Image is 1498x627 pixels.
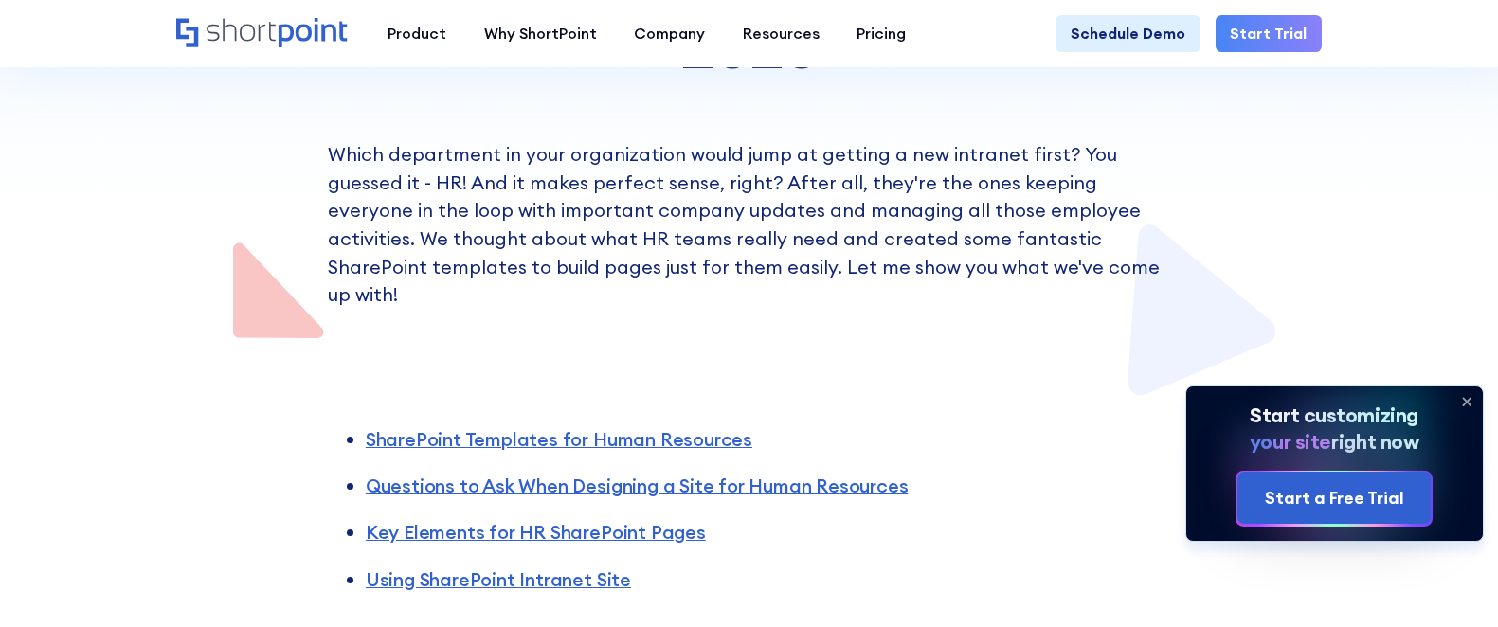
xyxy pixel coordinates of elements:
a: Start a Free Trial [1237,473,1431,525]
a: Why ShortPoint [465,15,616,53]
a: Home [176,18,351,50]
p: Which department in your organization would jump at getting a new intranet first? You guessed it ... [328,140,1170,309]
div: Start a Free Trial [1264,486,1403,511]
div: Company [634,23,705,45]
a: Pricing [838,15,925,53]
a: SharePoint Templates for Human Resources [366,427,752,451]
div: Product [388,23,446,45]
div: Resources [743,23,820,45]
a: Product [369,15,465,53]
a: Schedule Demo [1056,15,1200,53]
div: Why ShortPoint [484,23,597,45]
iframe: Chat Widget [1157,407,1498,627]
a: Resources [724,15,839,53]
a: Questions to Ask When Designing a Site for Human Resources [366,474,909,497]
div: Pricing [857,23,906,45]
a: Key Elements for HR SharePoint Pages [366,520,706,544]
a: Company [615,15,724,53]
a: Start Trial [1216,15,1323,53]
a: Using SharePoint Intranet Site [366,567,631,591]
